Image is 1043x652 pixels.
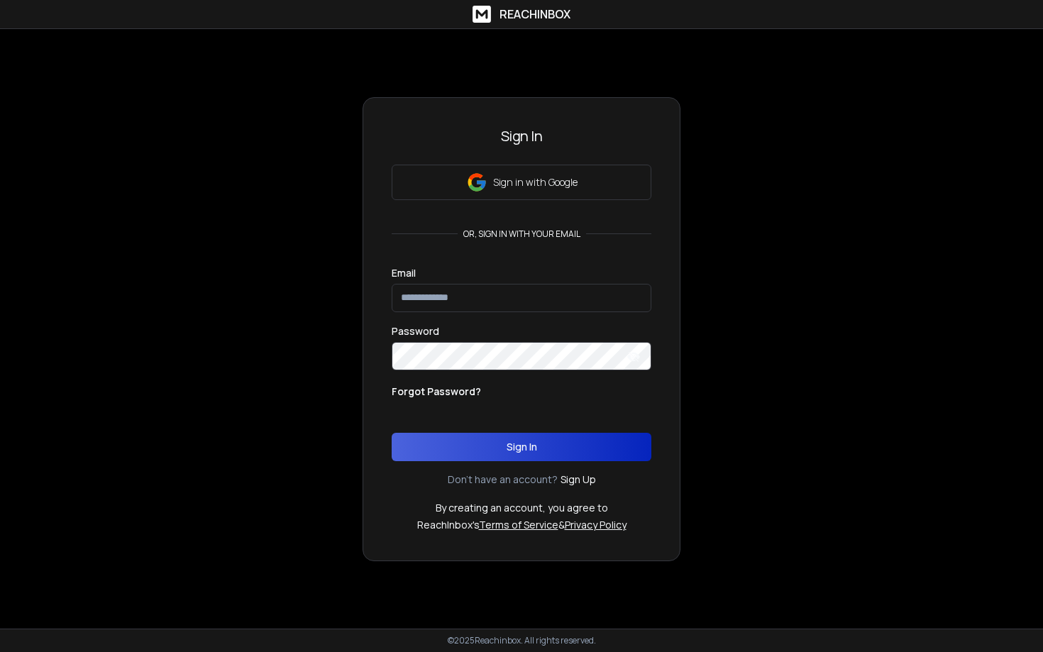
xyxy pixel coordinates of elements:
[458,228,586,240] p: or, sign in with your email
[392,326,439,336] label: Password
[565,518,627,531] a: Privacy Policy
[448,473,558,487] p: Don't have an account?
[392,433,651,461] button: Sign In
[448,635,596,646] p: © 2025 Reachinbox. All rights reserved.
[392,165,651,200] button: Sign in with Google
[561,473,596,487] a: Sign Up
[479,518,558,531] a: Terms of Service
[392,268,416,278] label: Email
[500,6,570,23] h1: ReachInbox
[473,6,570,23] a: ReachInbox
[392,385,481,399] p: Forgot Password?
[417,518,627,532] p: ReachInbox's &
[436,501,608,515] p: By creating an account, you agree to
[493,175,578,189] p: Sign in with Google
[392,126,651,146] h3: Sign In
